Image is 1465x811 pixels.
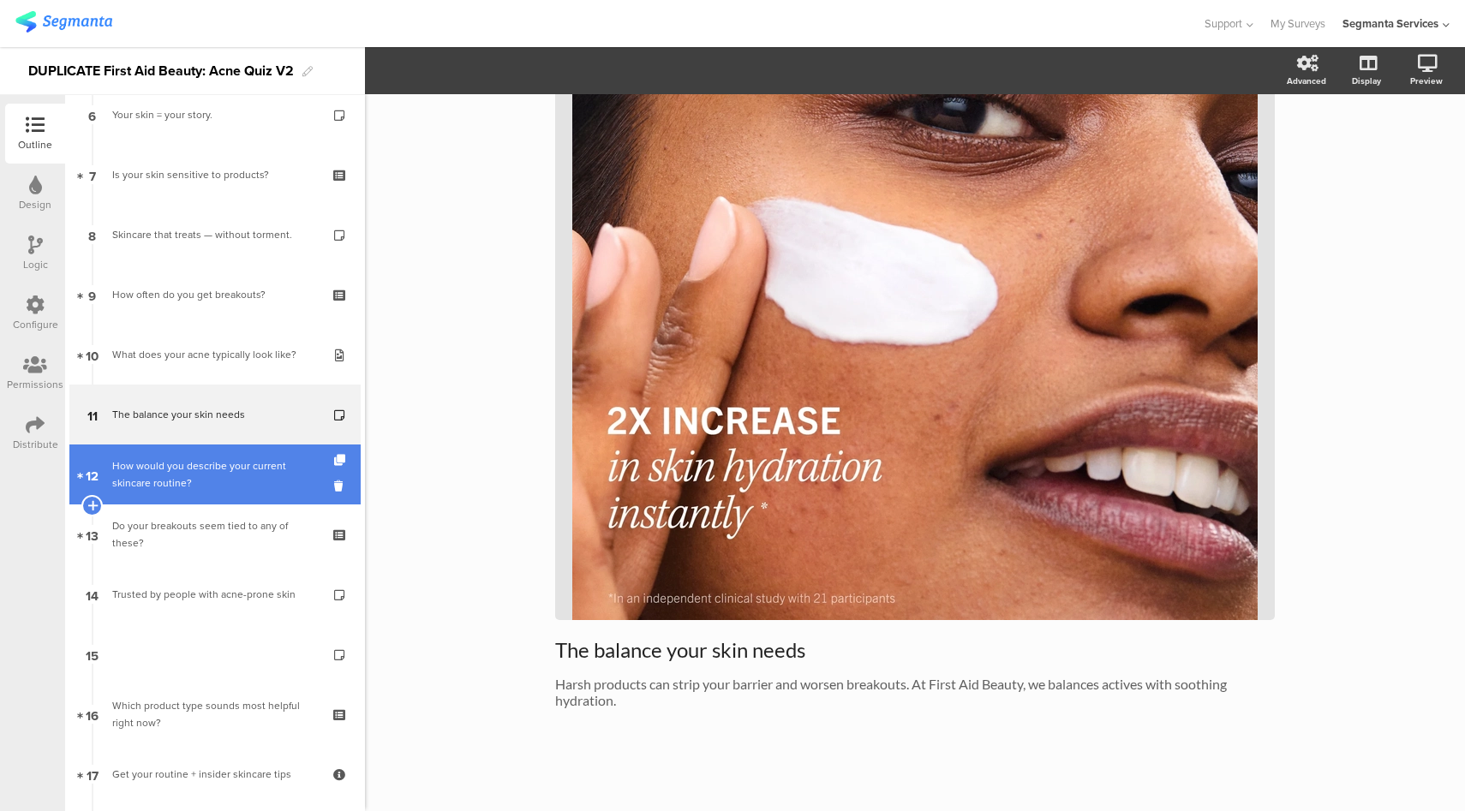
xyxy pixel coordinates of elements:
[1410,75,1443,87] div: Preview
[112,586,317,603] div: Trusted by people with acne-prone skin
[18,137,52,152] div: Outline
[112,406,317,423] div: The balance your skin needs
[28,57,294,85] div: DUPLICATE First Aid Beauty: Acne Quiz V2
[555,676,1275,708] p: Harsh products can strip your barrier and worsen breakouts. At First Aid Beauty, we balances acti...
[112,286,317,303] div: How often do you get breakouts?
[69,684,361,744] a: 16 Which product type sounds most helpful right now?
[13,437,58,452] div: Distribute
[69,385,361,444] a: 11 The balance your skin needs
[112,766,317,783] div: Get your routine + insider skincare tips
[86,645,99,664] span: 15
[86,345,99,364] span: 10
[112,697,317,731] div: Which product type sounds most helpful right now?
[112,226,317,243] div: Skincare that treats — without torment.
[7,377,63,392] div: Permissions
[69,504,361,564] a: 13 Do your breakouts seem tied to any of these?
[23,257,48,272] div: Logic
[86,705,99,724] span: 16
[69,564,361,624] a: 14 Trusted by people with acne-prone skin
[1342,15,1438,32] div: Segmanta Services
[86,465,99,484] span: 12
[69,85,361,145] a: 6 Your skin = your story.
[13,317,58,332] div: Configure
[87,405,98,424] span: 11
[112,517,317,552] div: Do your breakouts seem tied to any of these?
[88,285,96,304] span: 9
[69,744,361,804] a: 17 Get your routine + insider skincare tips
[1287,75,1326,87] div: Advanced
[88,225,96,244] span: 8
[69,205,361,265] a: 8 Skincare that treats — without torment.
[334,455,349,466] i: Duplicate
[69,325,361,385] a: 10 What does your acne typically look like?
[86,525,99,544] span: 13
[69,624,361,684] a: 15
[1205,15,1242,32] span: Support
[15,11,112,33] img: segmanta logo
[89,165,96,184] span: 7
[334,478,349,494] i: Delete
[19,197,51,212] div: Design
[112,457,317,492] div: How would you describe your current skincare routine?
[88,105,96,124] span: 6
[112,106,317,123] div: Your skin = your story.
[86,585,99,604] span: 14
[112,166,317,183] div: Is your skin sensitive to products?
[69,145,361,205] a: 7 Is your skin sensitive to products?
[555,637,1275,663] p: The balance your skin needs
[1352,75,1381,87] div: Display
[112,346,317,363] div: What does your acne typically look like?
[69,265,361,325] a: 9 How often do you get breakouts?
[87,765,99,784] span: 17
[69,444,361,504] a: 12 How would you describe your current skincare routine?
